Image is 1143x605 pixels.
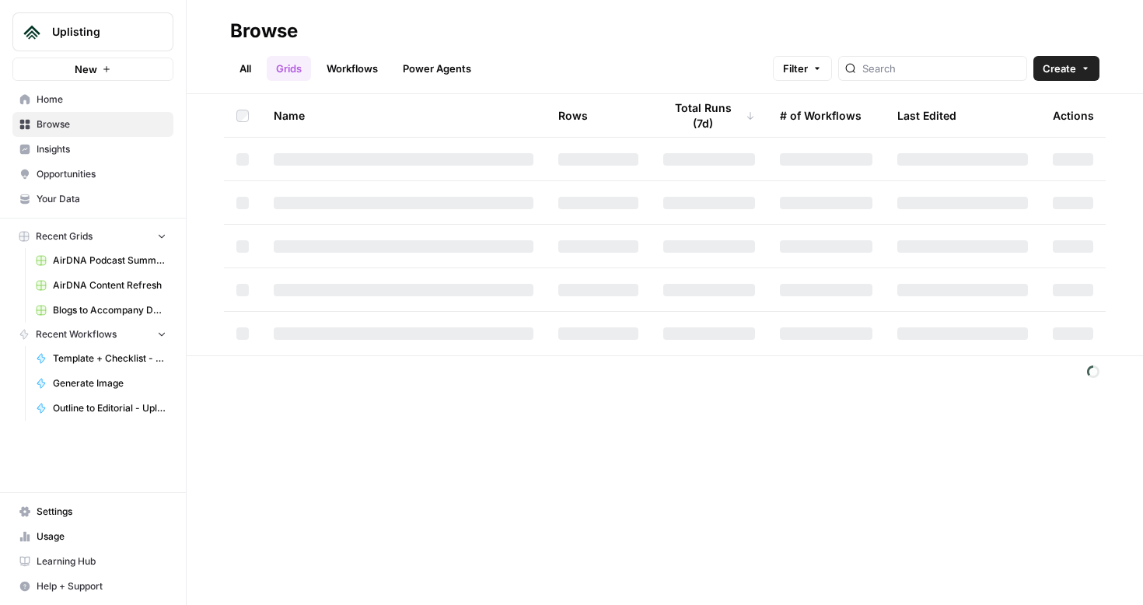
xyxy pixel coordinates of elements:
a: Grids [267,56,311,81]
button: Recent Grids [12,225,173,248]
img: Uplisting Logo [18,18,46,46]
a: Learning Hub [12,549,173,574]
span: Template + Checklist - Keyword to Outline [53,351,166,365]
a: AirDNA Podcast Summary Grid [29,248,173,273]
span: Your Data [37,192,166,206]
span: Recent Workflows [36,327,117,341]
a: AirDNA Content Refresh [29,273,173,298]
a: Settings [12,499,173,524]
button: New [12,58,173,81]
div: Browse [230,19,298,44]
span: Usage [37,530,166,544]
span: Help + Support [37,579,166,593]
button: Help + Support [12,574,173,599]
div: Name [274,94,533,137]
span: Generate Image [53,376,166,390]
a: Your Data [12,187,173,212]
span: Browse [37,117,166,131]
a: Template + Checklist - Keyword to Outline [29,346,173,371]
div: # of Workflows [780,94,862,137]
button: Create [1033,56,1099,81]
a: Usage [12,524,173,549]
span: Home [37,93,166,107]
span: Outline to Editorial - Uplisting [53,401,166,415]
a: Home [12,87,173,112]
div: Actions [1053,94,1094,137]
span: Blogs to Accompany Downloadables [53,303,166,317]
a: Workflows [317,56,387,81]
div: Total Runs (7d) [663,94,755,137]
span: Create [1043,61,1076,76]
span: Filter [783,61,808,76]
span: Settings [37,505,166,519]
div: Last Edited [897,94,956,137]
a: All [230,56,260,81]
span: Uplisting [52,24,146,40]
span: New [75,61,97,77]
a: Browse [12,112,173,137]
a: Power Agents [393,56,481,81]
a: Opportunities [12,162,173,187]
button: Recent Workflows [12,323,173,346]
a: Insights [12,137,173,162]
button: Filter [773,56,832,81]
a: Outline to Editorial - Uplisting [29,396,173,421]
span: Insights [37,142,166,156]
span: Recent Grids [36,229,93,243]
span: Opportunities [37,167,166,181]
a: Generate Image [29,371,173,396]
span: Learning Hub [37,554,166,568]
button: Workspace: Uplisting [12,12,173,51]
span: AirDNA Content Refresh [53,278,166,292]
a: Blogs to Accompany Downloadables [29,298,173,323]
span: AirDNA Podcast Summary Grid [53,254,166,268]
input: Search [862,61,1020,76]
div: Rows [558,94,588,137]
